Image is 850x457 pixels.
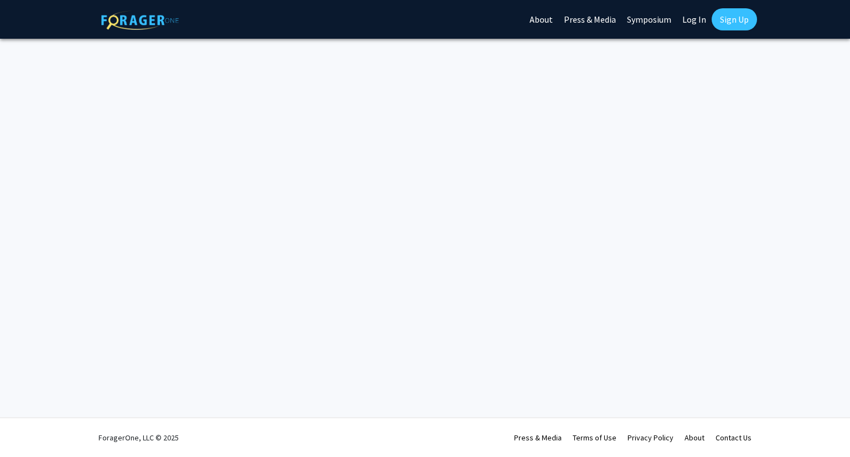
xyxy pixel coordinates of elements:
[573,433,616,443] a: Terms of Use
[101,11,179,30] img: ForagerOne Logo
[685,433,704,443] a: About
[99,418,179,457] div: ForagerOne, LLC © 2025
[628,433,673,443] a: Privacy Policy
[712,8,757,30] a: Sign Up
[514,433,562,443] a: Press & Media
[716,433,751,443] a: Contact Us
